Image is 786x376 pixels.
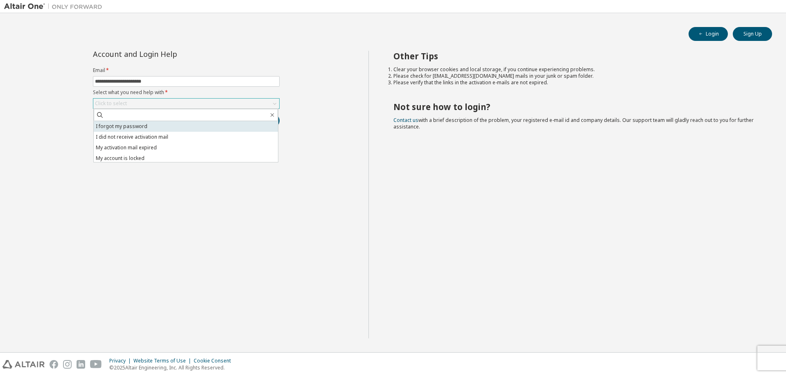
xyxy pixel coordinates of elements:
[689,27,728,41] button: Login
[194,358,236,364] div: Cookie Consent
[93,89,280,96] label: Select what you need help with
[90,360,102,369] img: youtube.svg
[2,360,45,369] img: altair_logo.svg
[4,2,106,11] img: Altair One
[93,51,242,57] div: Account and Login Help
[77,360,85,369] img: linkedin.svg
[393,101,758,112] h2: Not sure how to login?
[109,364,236,371] p: © 2025 Altair Engineering, Inc. All Rights Reserved.
[393,51,758,61] h2: Other Tips
[95,100,127,107] div: Click to select
[109,358,133,364] div: Privacy
[393,117,754,130] span: with a brief description of the problem, your registered e-mail id and company details. Our suppo...
[94,121,278,132] li: I forgot my password
[393,73,758,79] li: Please check for [EMAIL_ADDRESS][DOMAIN_NAME] mails in your junk or spam folder.
[50,360,58,369] img: facebook.svg
[93,67,280,74] label: Email
[393,66,758,73] li: Clear your browser cookies and local storage, if you continue experiencing problems.
[393,117,418,124] a: Contact us
[93,99,279,108] div: Click to select
[133,358,194,364] div: Website Terms of Use
[393,79,758,86] li: Please verify that the links in the activation e-mails are not expired.
[733,27,772,41] button: Sign Up
[63,360,72,369] img: instagram.svg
